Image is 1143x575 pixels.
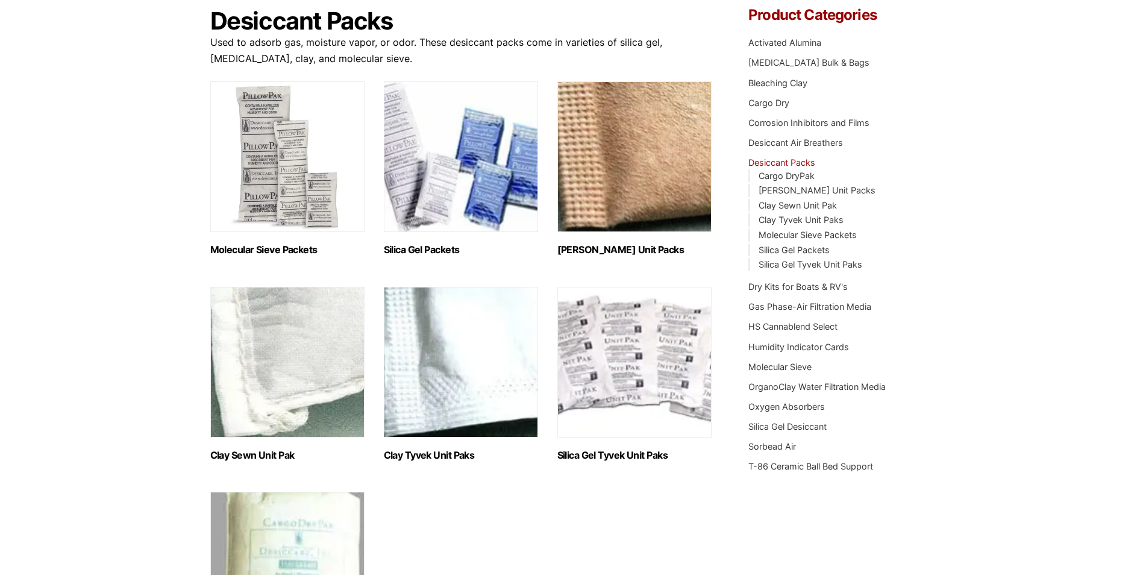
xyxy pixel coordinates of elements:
[210,81,365,232] img: Molecular Sieve Packets
[557,81,712,256] a: Visit product category Clay Kraft Unit Packs
[210,287,365,438] img: Clay Sewn Unit Pak
[748,57,869,68] a: [MEDICAL_DATA] Bulk & Bags
[557,287,712,461] a: Visit product category Silica Gel Tyvek Unit Paks
[557,287,712,438] img: Silica Gel Tyvek Unit Paks
[384,81,538,232] img: Silica Gel Packets
[748,78,807,88] a: Bleaching Clay
[748,301,871,312] a: Gas Phase-Air Filtration Media
[210,8,713,34] h1: Desiccant Packs
[759,245,830,255] a: Silica Gel Packets
[759,230,857,240] a: Molecular Sieve Packets
[748,382,886,392] a: OrganoClay Water Filtration Media
[384,81,538,256] a: Visit product category Silica Gel Packets
[210,34,713,67] p: Used to adsorb gas, moisture vapor, or odor. These desiccant packs come in varieties of silica ge...
[210,81,365,256] a: Visit product category Molecular Sieve Packets
[748,401,825,412] a: Oxygen Absorbers
[748,98,789,108] a: Cargo Dry
[557,450,712,461] h2: Silica Gel Tyvek Unit Paks
[748,118,869,128] a: Corrosion Inhibitors and Films
[210,450,365,461] h2: Clay Sewn Unit Pak
[748,321,838,331] a: HS Cannablend Select
[384,244,538,256] h2: Silica Gel Packets
[748,461,873,471] a: T-86 Ceramic Ball Bed Support
[384,287,538,461] a: Visit product category Clay Tyvek Unit Paks
[748,281,848,292] a: Dry Kits for Boats & RV's
[384,287,538,438] img: Clay Tyvek Unit Paks
[748,137,843,148] a: Desiccant Air Breathers
[384,450,538,461] h2: Clay Tyvek Unit Paks
[759,259,862,269] a: Silica Gel Tyvek Unit Paks
[748,441,796,451] a: Sorbead Air
[748,37,821,48] a: Activated Alumina
[759,185,875,195] a: [PERSON_NAME] Unit Packs
[748,421,827,432] a: Silica Gel Desiccant
[557,81,712,232] img: Clay Kraft Unit Packs
[210,244,365,256] h2: Molecular Sieve Packets
[748,8,933,22] h4: Product Categories
[210,287,365,461] a: Visit product category Clay Sewn Unit Pak
[748,342,849,352] a: Humidity Indicator Cards
[759,171,815,181] a: Cargo DryPak
[759,215,844,225] a: Clay Tyvek Unit Paks
[759,200,837,210] a: Clay Sewn Unit Pak
[748,362,812,372] a: Molecular Sieve
[557,244,712,256] h2: [PERSON_NAME] Unit Packs
[748,157,815,168] a: Desiccant Packs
